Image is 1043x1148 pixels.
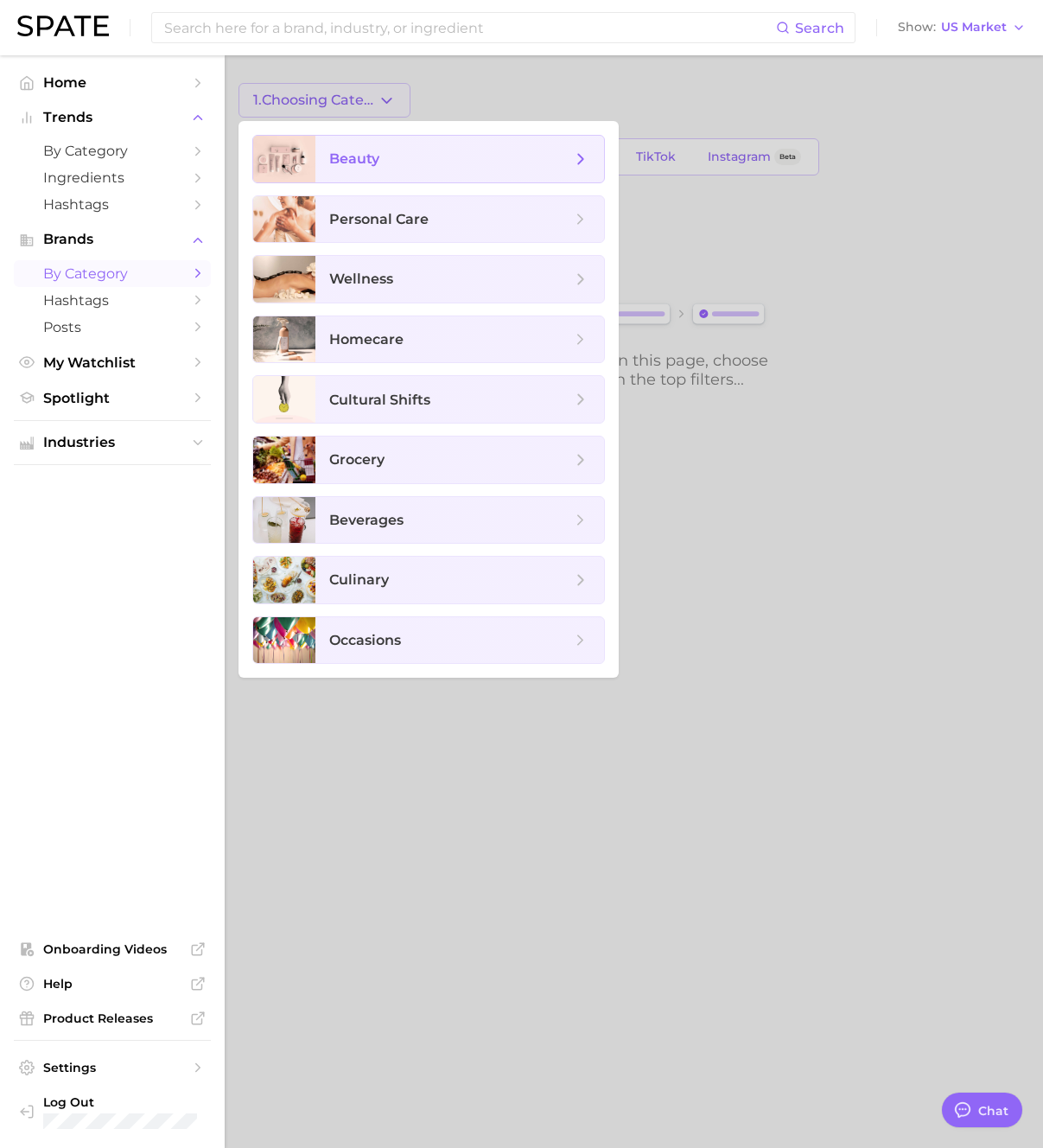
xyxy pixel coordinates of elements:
[14,936,211,962] a: Onboarding Videos
[795,20,844,36] span: Search
[329,451,385,468] span: grocery
[894,16,1030,39] button: ShowUS Market
[329,512,404,528] span: beverages
[43,232,181,247] span: Brands
[329,271,393,287] span: wellness
[14,287,211,314] a: Hashtags
[14,1089,211,1134] a: Log out. Currently logged in with e-mail olivier@spate.nyc.
[329,571,389,588] span: culinary
[43,319,181,335] span: Posts
[941,22,1007,32] span: US Market
[329,331,404,348] span: homecare
[43,941,181,957] span: Onboarding Videos
[14,105,211,131] button: Trends
[14,314,211,341] a: Posts
[43,292,181,309] span: Hashtags
[43,143,181,159] span: by Category
[43,196,181,213] span: Hashtags
[162,13,776,42] input: Search here for a brand, industry, or ingredient
[43,390,181,406] span: Spotlight
[14,137,211,164] a: by Category
[14,1055,211,1081] a: Settings
[17,16,109,36] img: SPATE
[329,150,379,167] span: beauty
[43,169,181,186] span: Ingredients
[14,1005,211,1031] a: Product Releases
[43,1060,181,1075] span: Settings
[14,226,211,252] button: Brands
[14,191,211,218] a: Hashtags
[14,430,211,456] button: Industries
[14,971,211,997] a: Help
[14,69,211,96] a: Home
[329,632,401,648] span: occasions
[43,110,181,125] span: Trends
[43,1011,181,1026] span: Product Releases
[43,1094,197,1110] span: Log Out
[329,392,430,408] span: cultural shifts
[43,354,181,371] span: My Watchlist
[14,260,211,287] a: by Category
[43,435,181,450] span: Industries
[43,976,181,992] span: Help
[14,349,211,376] a: My Watchlist
[238,121,619,678] ul: 1.Choosing Category
[14,164,211,191] a: Ingredients
[14,385,211,411] a: Spotlight
[898,22,936,32] span: Show
[43,74,181,91] span: Home
[43,265,181,282] span: by Category
[329,211,429,227] span: personal care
